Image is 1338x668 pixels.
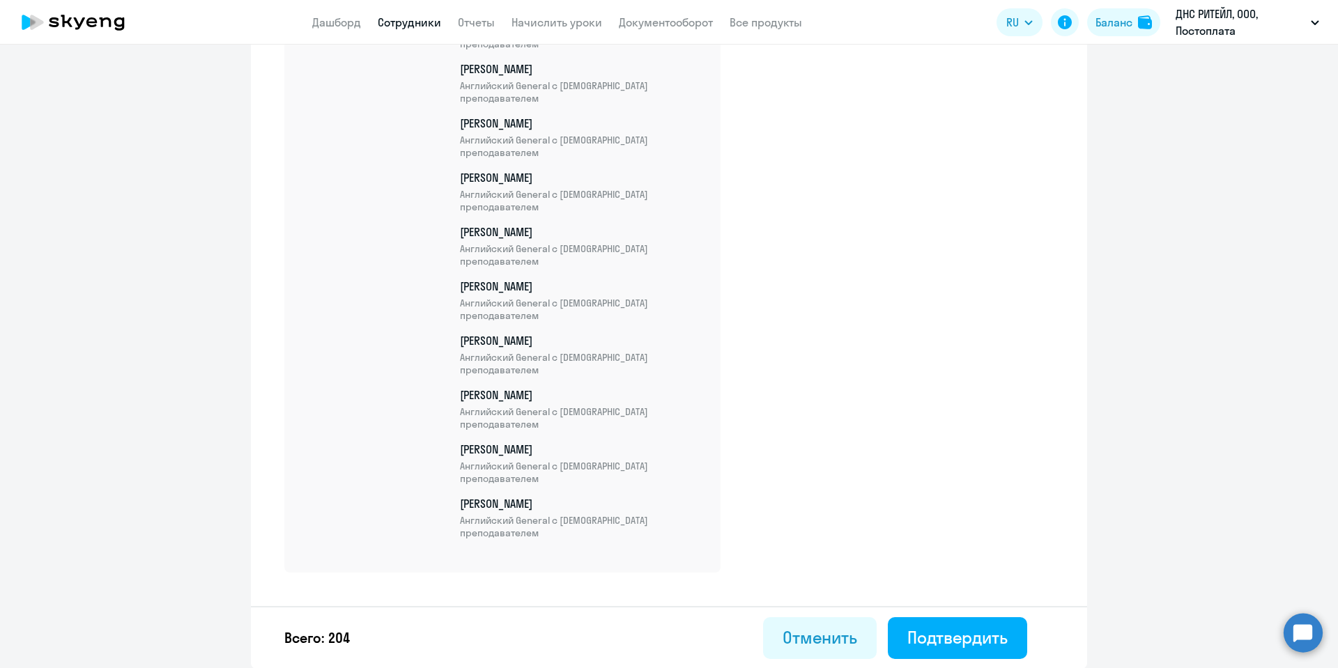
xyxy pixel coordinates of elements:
[1095,14,1132,31] div: Баланс
[460,134,704,159] span: Английский General с [DEMOGRAPHIC_DATA] преподавателем
[460,333,704,376] p: [PERSON_NAME]
[460,242,704,267] span: Английский General с [DEMOGRAPHIC_DATA] преподавателем
[460,79,704,104] span: Английский General с [DEMOGRAPHIC_DATA] преподавателем
[512,15,602,29] a: Начислить уроки
[460,496,704,539] p: [PERSON_NAME]
[460,297,704,322] span: Английский General с [DEMOGRAPHIC_DATA] преподавателем
[460,279,704,322] p: [PERSON_NAME]
[460,188,704,213] span: Английский General с [DEMOGRAPHIC_DATA] преподавателем
[460,224,704,267] p: [PERSON_NAME]
[763,617,877,659] button: Отменить
[783,626,857,648] div: Отменить
[460,514,704,539] span: Английский General с [DEMOGRAPHIC_DATA] преподавателем
[460,170,704,213] p: [PERSON_NAME]
[460,61,704,104] p: [PERSON_NAME]
[460,405,704,430] span: Английский General с [DEMOGRAPHIC_DATA] преподавателем
[907,626,1008,648] div: Подтвердить
[460,116,704,159] p: [PERSON_NAME]
[460,387,704,430] p: [PERSON_NAME]
[460,460,704,485] span: Английский General с [DEMOGRAPHIC_DATA] преподавателем
[460,351,704,376] span: Английский General с [DEMOGRAPHIC_DATA] преподавателем
[284,628,350,648] p: Всего: 204
[619,15,713,29] a: Документооборот
[997,8,1043,36] button: RU
[312,15,361,29] a: Дашборд
[1087,8,1160,36] button: Балансbalance
[460,442,704,485] p: [PERSON_NAME]
[1176,6,1305,39] p: ДНС РИТЕЙЛ, ООО, Постоплата
[1169,6,1326,39] button: ДНС РИТЕЙЛ, ООО, Постоплата
[888,617,1027,659] button: Подтвердить
[1138,15,1152,29] img: balance
[458,15,495,29] a: Отчеты
[378,15,441,29] a: Сотрудники
[730,15,802,29] a: Все продукты
[1006,14,1019,31] span: RU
